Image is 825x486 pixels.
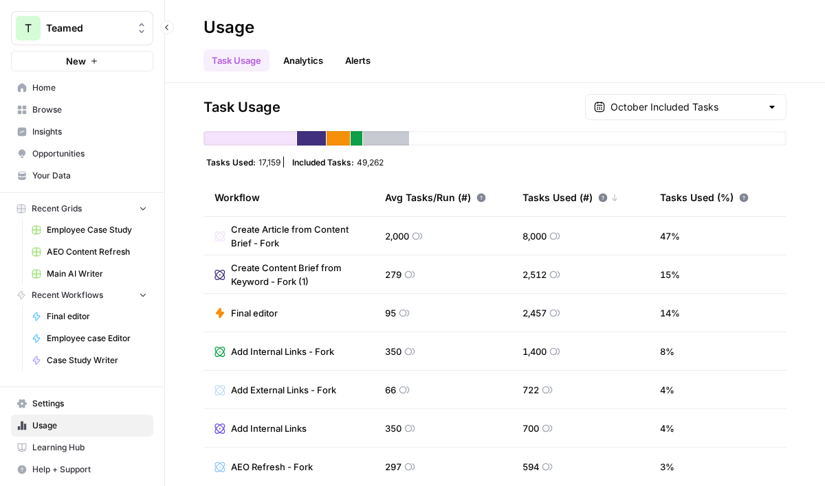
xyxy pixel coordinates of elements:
span: Insights [32,126,147,138]
div: Tasks Used (%) [660,178,749,216]
span: 2,512 [522,268,547,281]
a: Learning Hub [11,437,153,459]
span: Tasks Used: [206,157,256,167]
a: Case Study Writer [25,349,153,371]
span: AEO Refresh - Fork [231,460,313,474]
span: 2,000 [385,229,409,243]
span: Recent Workflows [32,289,103,301]
span: Teamed [46,21,129,35]
a: Home [11,77,153,99]
a: Analytics [275,49,331,71]
span: Learning Hub [32,441,147,454]
span: 4 % [660,421,674,435]
span: Add Internal Links - Fork [231,345,334,358]
span: Final editor [231,306,278,320]
span: Included Tasks: [292,157,354,167]
span: Add External Links - Fork [231,383,336,397]
span: Employee case Editor [47,332,147,345]
span: Opportunities [32,148,147,160]
span: Add Internal Links [231,421,307,435]
span: 95 [385,306,396,320]
span: 722 [522,383,539,397]
span: Create Content Brief from Keyword - Fork (1) [231,261,363,288]
a: Add External Links - Fork [214,383,336,397]
span: Recent Grids [32,202,82,215]
span: 8,000 [522,229,547,243]
span: 49,262 [357,157,384,167]
span: Help + Support [32,463,147,476]
a: Task Usage [203,49,269,71]
span: Case Study Writer [47,354,147,367]
span: 2,457 [522,306,547,320]
div: Workflow [214,178,363,216]
a: Add Internal Links - Fork [214,345,334,358]
a: Insights [11,121,153,143]
span: 66 [385,383,396,397]
div: Usage [203,16,254,38]
a: Usage [11,415,153,437]
span: 297 [385,460,401,474]
a: Employee Case Study [25,219,153,241]
span: New [66,54,86,68]
button: Help + Support [11,459,153,481]
span: 3 % [660,460,674,474]
a: Browse [11,99,153,121]
a: Final editor [214,306,278,320]
a: Opportunities [11,143,153,165]
span: Employee Case Study [47,224,147,236]
a: AEO Content Refresh [25,241,153,263]
a: Settings [11,393,153,415]
input: October Included Tasks [610,100,761,114]
div: Tasks Used (#) [522,178,619,216]
span: 8 % [660,345,674,358]
span: 594 [522,460,539,474]
span: Create Article from Content Brief - Fork [231,222,363,250]
button: Recent Grids [11,198,153,219]
span: 47 % [660,229,680,243]
button: Alerts [337,49,379,71]
span: Your Data [32,170,147,182]
span: Final editor [47,310,147,323]
a: Employee case Editor [25,327,153,349]
span: Usage [32,419,147,432]
span: 350 [385,345,401,358]
a: Create Article from Content Brief - Fork [214,222,363,250]
button: Workspace: Teamed [11,11,153,45]
span: 4 % [660,383,674,397]
span: 700 [522,421,539,435]
a: AEO Refresh - Fork [214,460,313,474]
span: 17,159 [258,157,280,167]
span: T [25,20,32,36]
button: Recent Workflows [11,285,153,305]
a: Create Content Brief from Keyword - Fork (1) [214,261,363,288]
a: Final editor [25,305,153,327]
span: Home [32,82,147,94]
button: New [11,51,153,71]
span: AEO Content Refresh [47,246,147,258]
span: 1,400 [522,345,547,358]
span: Task Usage [203,97,280,117]
a: Main AI Writer [25,263,153,285]
span: 14 % [660,306,680,320]
div: Avg Tasks/Run (#) [385,178,486,216]
span: Main AI Writer [47,268,147,280]
a: Your Data [11,165,153,187]
span: Browse [32,104,147,116]
span: Settings [32,397,147,410]
span: 350 [385,421,401,435]
span: 15 % [660,268,680,281]
span: 279 [385,268,401,281]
